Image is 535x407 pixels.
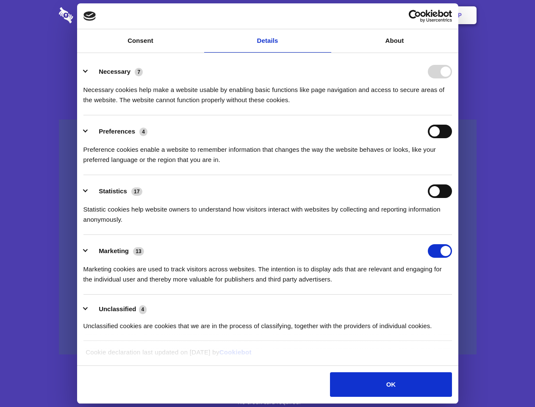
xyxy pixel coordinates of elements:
label: Necessary [99,68,130,75]
h4: Auto-redaction of sensitive data, encrypted data sharing and self-destructing private chats. Shar... [59,77,477,105]
a: Login [384,2,421,28]
button: Necessary (7) [83,65,148,78]
button: Preferences (4) [83,125,153,138]
a: About [331,29,458,53]
div: Necessary cookies help make a website usable by enabling basic functions like page navigation and... [83,78,452,105]
div: Marketing cookies are used to track visitors across websites. The intention is to display ads tha... [83,258,452,284]
label: Preferences [99,128,135,135]
a: Pricing [249,2,286,28]
div: Statistic cookies help website owners to understand how visitors interact with websites by collec... [83,198,452,225]
div: Cookie declaration last updated on [DATE] by [79,347,456,364]
span: 17 [131,187,142,196]
label: Statistics [99,187,127,195]
a: Cookiebot [219,348,252,356]
button: Statistics (17) [83,184,148,198]
div: Preference cookies enable a website to remember information that changes the way the website beha... [83,138,452,165]
label: Marketing [99,247,129,254]
a: Consent [77,29,204,53]
span: 4 [139,128,147,136]
h1: Eliminate Slack Data Loss. [59,38,477,69]
img: logo-wordmark-white-trans-d4663122ce5f474addd5e946df7df03e33cb6a1c49d2221995e7729f52c070b2.svg [59,7,131,23]
iframe: Drift Widget Chat Controller [493,365,525,397]
img: logo [83,11,96,21]
div: Unclassified cookies are cookies that we are in the process of classifying, together with the pro... [83,315,452,331]
a: Details [204,29,331,53]
span: 4 [139,305,147,314]
button: Unclassified (4) [83,304,152,315]
a: Wistia video thumbnail [59,120,477,355]
button: Marketing (13) [83,244,150,258]
span: 7 [135,68,143,76]
span: 13 [133,247,144,256]
a: Contact [344,2,383,28]
button: OK [330,372,452,397]
a: Usercentrics Cookiebot - opens in a new window [378,10,452,22]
